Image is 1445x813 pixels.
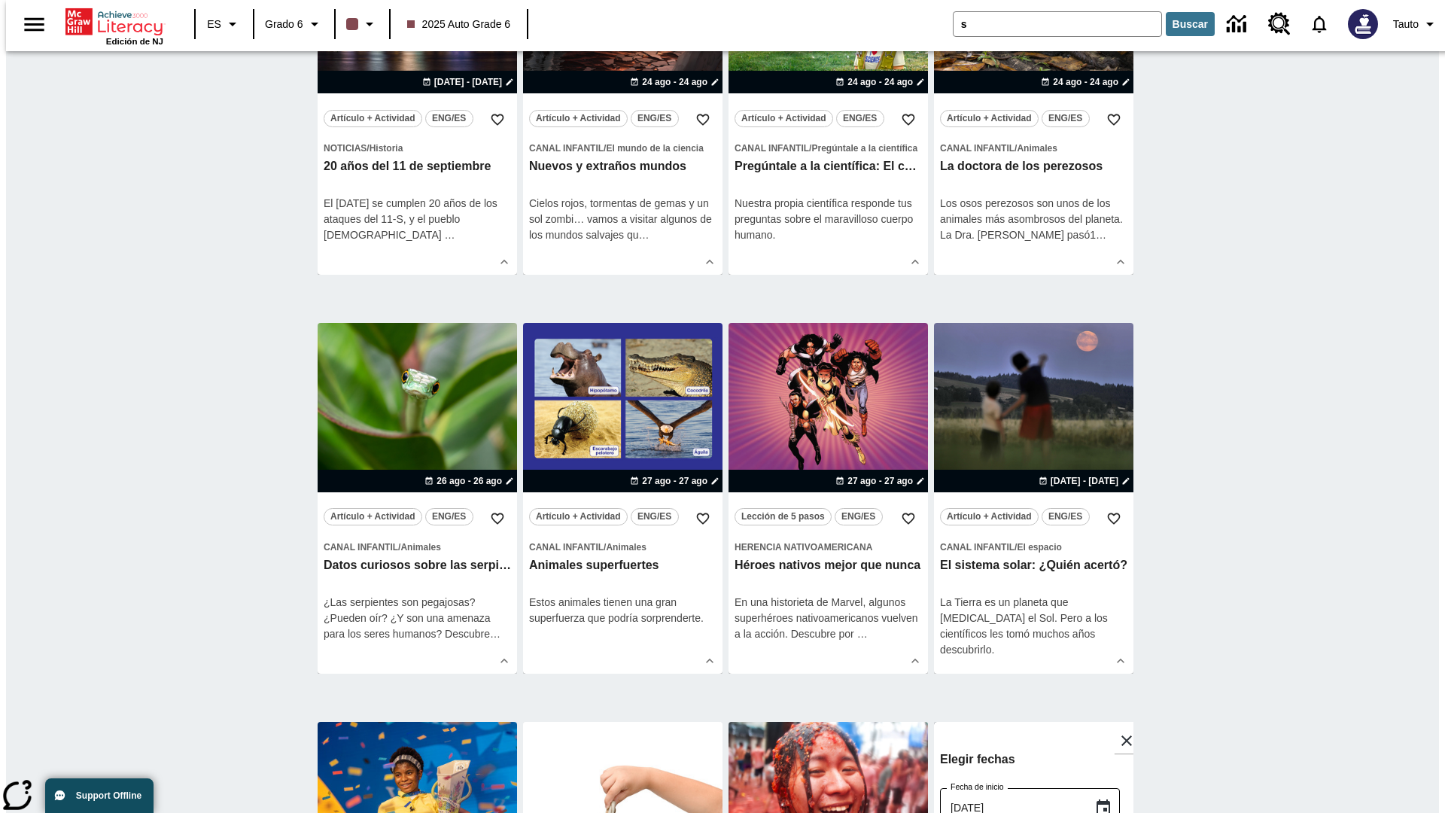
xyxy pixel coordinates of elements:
[330,111,415,126] span: Artículo + Actividad
[1100,505,1127,532] button: Añadir a mis Favoritas
[318,323,517,674] div: lesson details
[400,542,440,553] span: Animales
[847,474,913,488] span: 27 ago - 27 ago
[832,474,928,488] button: 27 ago - 27 ago Elegir fechas
[631,508,679,525] button: ENG/ES
[370,143,403,154] span: Historia
[324,558,511,574] h3: Datos curiosos sobre las serpientes
[529,143,604,154] span: Canal Infantil
[895,505,922,532] button: Añadir a mis Favoritas
[735,143,809,154] span: Canal Infantil
[324,196,511,243] div: El [DATE] se cumplen 20 años de los ataques del 11-S, y el pueblo [DEMOGRAPHIC_DATA]
[330,509,415,525] span: Artículo + Actividad
[735,542,872,553] span: Herencia nativoamericana
[1038,75,1133,89] button: 24 ago - 24 ago Elegir fechas
[529,558,716,574] h3: Animales superfuertes
[698,251,721,273] button: Ver más
[631,110,679,127] button: ENG/ES
[835,508,883,525] button: ENG/ES
[904,251,926,273] button: Ver más
[12,2,56,47] button: Abrir el menú lateral
[1339,5,1387,44] button: Escoja un nuevo avatar
[735,508,832,525] button: Lección de 5 pasos
[324,143,367,154] span: Noticias
[809,143,811,154] span: /
[843,111,877,126] span: ENG/ES
[106,37,163,46] span: Edición de NJ
[421,474,517,488] button: 26 ago - 26 ago Elegir fechas
[493,251,516,273] button: Ver más
[633,229,639,241] span: u
[484,106,511,133] button: Añadir a mis Favoritas
[76,790,141,801] span: Support Offline
[940,558,1127,574] h3: El sistema solar: ¿Quién acertó?
[324,110,422,127] button: Artículo + Actividad
[324,508,422,525] button: Artículo + Actividad
[340,11,385,38] button: El color de la clase es café oscuro. Cambiar el color de la clase.
[419,75,517,89] button: 23 sept - 23 sept Elegir fechas
[1048,111,1082,126] span: ENG/ES
[1348,9,1378,39] img: Avatar
[207,17,221,32] span: ES
[324,159,511,175] h3: 20 años del 11 de septiembre
[529,595,716,626] div: Estos animales tienen una gran superfuerza que podría sorprenderte.
[940,143,1015,154] span: Canal Infantil
[604,542,606,553] span: /
[735,558,922,574] h3: Héroes nativos mejor que nunca
[445,229,455,241] span: …
[1166,12,1215,36] button: Buscar
[1042,508,1090,525] button: ENG/ES
[836,110,884,127] button: ENG/ES
[434,75,502,89] span: [DATE] - [DATE]
[642,474,707,488] span: 27 ago - 27 ago
[324,542,398,553] span: Canal Infantil
[425,508,473,525] button: ENG/ES
[1053,75,1118,89] span: 24 ago - 24 ago
[857,628,868,640] span: …
[1259,4,1300,44] a: Centro de recursos, Se abrirá en una pestaña nueva.
[536,509,621,525] span: Artículo + Actividad
[940,542,1015,553] span: Canal Infantil
[637,111,671,126] span: ENG/ES
[432,509,466,525] span: ENG/ES
[735,159,922,175] h3: Pregúntale a la científica: El cuerpo humano
[832,75,928,89] button: 24 ago - 24 ago Elegir fechas
[484,628,490,640] span: e
[1036,474,1133,488] button: 01 sept - 01 sept Elegir fechas
[642,75,707,89] span: 24 ago - 24 ago
[895,106,922,133] button: Añadir a mis Favoritas
[484,505,511,532] button: Añadir a mis Favoritas
[1300,5,1339,44] a: Notificaciones
[940,159,1127,175] h3: La doctora de los perezosos
[367,143,369,154] span: /
[529,539,716,555] span: Tema: Canal Infantil/Animales
[324,140,511,156] span: Tema: Noticias/Historia
[627,75,722,89] button: 24 ago - 24 ago Elegir fechas
[1017,542,1061,553] span: El espacio
[1096,229,1106,241] span: …
[1387,11,1445,38] button: Perfil/Configuración
[934,323,1133,674] div: lesson details
[735,595,922,642] div: En una historieta de Marvel, algunos superhéroes nativoamericanos vuelven a la acción. Descubre por
[947,111,1032,126] span: Artículo + Actividad
[45,778,154,813] button: Support Offline
[1218,4,1259,45] a: Centro de información
[1109,251,1132,273] button: Ver más
[200,11,248,38] button: Lenguaje: ES, Selecciona un idioma
[1090,229,1096,241] span: 1
[604,143,606,154] span: /
[65,5,163,46] div: Portada
[735,140,922,156] span: Tema: Canal Infantil/Pregúntale a la científica
[1015,542,1017,553] span: /
[529,110,628,127] button: Artículo + Actividad
[529,140,716,156] span: Tema: Canal Infantil/El mundo de la ciencia
[940,539,1127,555] span: Tema: Canal Infantil/El espacio
[639,229,649,241] span: …
[1114,728,1139,754] button: Cerrar
[940,508,1039,525] button: Artículo + Actividad
[529,159,716,175] h3: Nuevos y extraños mundos
[606,143,703,154] span: El mundo de la ciencia
[940,595,1127,658] div: La Tierra es un planeta que [MEDICAL_DATA] el Sol. Pero a los científicos les tomó muchos años de...
[904,650,926,672] button: Ver más
[324,595,511,642] div: ¿Las serpientes son pegajosas? ¿Pueden oír? ¿Y son una amenaza para los seres humanos? Descubr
